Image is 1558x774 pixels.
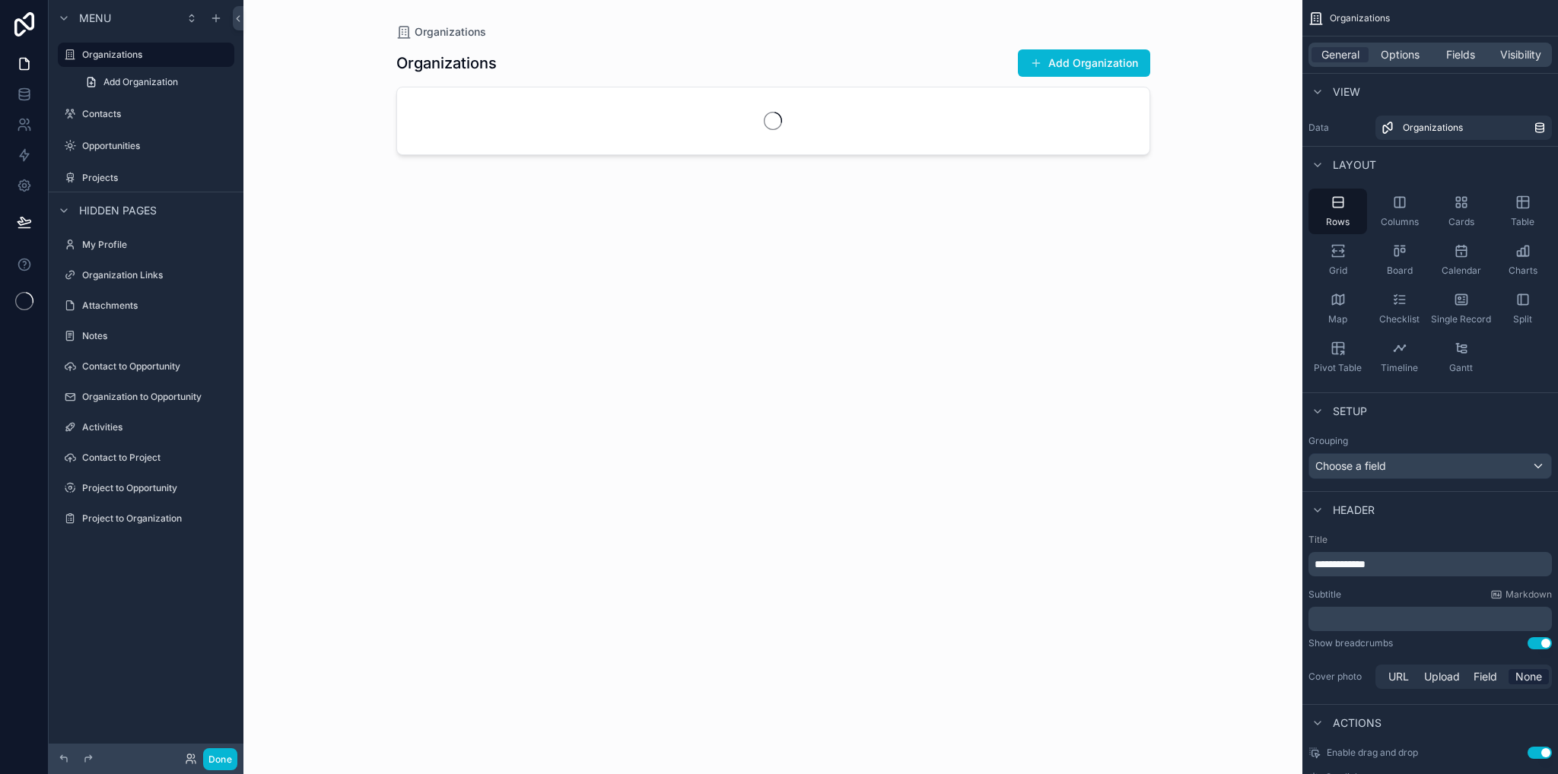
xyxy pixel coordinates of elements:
[1387,265,1413,277] span: Board
[1308,453,1552,479] button: Choose a field
[1432,335,1490,380] button: Gantt
[1509,265,1537,277] span: Charts
[1506,588,1552,601] span: Markdown
[1381,362,1418,374] span: Timeline
[58,476,234,500] a: Project to Opportunity
[1381,216,1419,228] span: Columns
[1431,313,1491,325] span: Single Record
[1493,237,1552,283] button: Charts
[79,203,157,218] span: Hidden pages
[1308,637,1393,649] div: Show breadcrumbs
[1370,237,1429,283] button: Board
[1448,216,1474,228] span: Cards
[1308,552,1552,576] div: scrollable content
[82,140,231,152] label: Opportunities
[58,102,234,126] a: Contacts
[58,43,234,67] a: Organizations
[1381,47,1420,62] span: Options
[1333,715,1382,731] span: Actions
[58,415,234,439] a: Activities
[1314,362,1362,374] span: Pivot Table
[82,108,231,120] label: Contacts
[1328,313,1347,325] span: Map
[1375,116,1552,140] a: Organizations
[1308,534,1552,546] label: Title
[1308,335,1367,380] button: Pivot Table
[82,360,231,373] label: Contact to Opportunity
[1442,265,1481,277] span: Calendar
[103,76,178,88] span: Add Organization
[1327,747,1418,759] span: Enable drag and drop
[1493,286,1552,331] button: Split
[1308,435,1348,447] label: Grouping
[82,482,231,494] label: Project to Opportunity
[76,70,234,94] a: Add Organization
[58,263,234,287] a: Organization Links
[1308,607,1552,631] div: scrollable content
[1308,122,1369,134] label: Data
[1333,157,1376,173] span: Layout
[1515,669,1542,684] span: None
[1500,47,1541,62] span: Visibility
[82,330,231,342] label: Notes
[1308,671,1369,683] label: Cover photo
[82,300,231,312] label: Attachments
[82,421,231,433] label: Activities
[1449,362,1473,374] span: Gantt
[1370,286,1429,331] button: Checklist
[58,293,234,318] a: Attachments
[203,748,237,770] button: Done
[1511,216,1534,228] span: Table
[1308,286,1367,331] button: Map
[1493,189,1552,234] button: Table
[58,354,234,379] a: Contact to Opportunity
[58,134,234,158] a: Opportunities
[1329,265,1347,277] span: Grid
[1388,669,1409,684] span: URL
[79,11,111,26] span: Menu
[82,452,231,464] label: Contact to Project
[1308,189,1367,234] button: Rows
[1333,503,1375,518] span: Header
[1490,588,1552,601] a: Markdown
[1370,335,1429,380] button: Timeline
[1513,313,1532,325] span: Split
[1308,588,1341,601] label: Subtitle
[58,233,234,257] a: My Profile
[1403,122,1463,134] span: Organizations
[1432,286,1490,331] button: Single Record
[1330,12,1390,24] span: Organizations
[1370,189,1429,234] button: Columns
[58,506,234,531] a: Project to Organization
[82,49,225,61] label: Organizations
[58,166,234,190] a: Projects
[1446,47,1475,62] span: Fields
[58,385,234,409] a: Organization to Opportunity
[1333,404,1367,419] span: Setup
[82,172,231,184] label: Projects
[1315,459,1386,472] span: Choose a field
[58,324,234,348] a: Notes
[1321,47,1359,62] span: General
[1333,84,1360,100] span: View
[1424,669,1460,684] span: Upload
[1474,669,1497,684] span: Field
[82,391,231,403] label: Organization to Opportunity
[82,269,231,281] label: Organization Links
[1379,313,1420,325] span: Checklist
[1308,237,1367,283] button: Grid
[1432,189,1490,234] button: Cards
[82,239,231,251] label: My Profile
[1432,237,1490,283] button: Calendar
[58,446,234,470] a: Contact to Project
[82,512,231,525] label: Project to Organization
[1326,216,1350,228] span: Rows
